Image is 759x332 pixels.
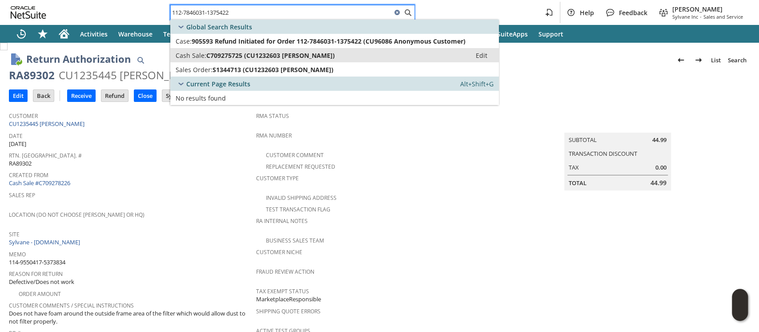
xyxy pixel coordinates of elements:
[492,25,533,43] a: SuiteApps
[170,91,499,105] a: No results found
[9,68,55,82] div: RA89302
[101,90,128,101] input: Refund
[162,90,218,101] input: Sync To Database
[672,13,698,20] span: Sylvane Inc
[569,150,637,158] a: Transaction Discount
[693,55,704,65] img: Next
[256,248,302,256] a: Customer Niche
[9,270,63,278] a: Reason For Return
[533,25,569,43] a: Support
[9,258,65,267] span: 114-9550417-5373834
[569,163,579,171] a: Tax
[9,231,20,238] a: Site
[9,159,32,168] span: RA89302
[9,132,23,140] a: Date
[256,112,289,120] a: RMA Status
[75,25,113,43] a: Activities
[564,118,671,133] caption: Summary
[170,62,499,77] a: Sales Order:S1344713 (CU1232603 [PERSON_NAME])Edit:
[170,48,499,62] a: Cash Sale:C709275725 (CU1232603 [PERSON_NAME])Edit:
[266,206,330,213] a: Test Transaction Flag
[266,151,324,159] a: Customer Comment
[186,80,250,88] span: Current Page Results
[9,238,82,246] a: Sylvane - [DOMAIN_NAME]
[176,94,226,102] span: No results found
[158,25,183,43] a: Tech
[37,28,48,39] svg: Shortcuts
[466,50,497,61] a: Edit:
[59,68,203,82] div: CU1235445 [PERSON_NAME]
[256,132,292,139] a: RMA Number
[651,178,667,187] span: 44.99
[206,51,335,60] span: C709275725 (CU1232603 [PERSON_NAME])
[724,53,750,67] a: Search
[256,174,299,182] a: Customer Type
[11,6,46,19] svg: logo
[9,152,82,159] a: Rtn. [GEOGRAPHIC_DATA]. #
[134,90,156,101] input: Close
[9,112,38,120] a: Customer
[163,30,177,38] span: Tech
[53,25,75,43] a: Home
[135,55,146,65] img: Quick Find
[192,37,466,45] span: 905593 Refund Initiated for Order 112-7846031-1375422 (CU96086 Anonymous Customer)
[9,309,252,326] span: Does not have foam around the outside frame area of the filter which would allow dust to not filt...
[9,179,70,187] a: Cash Sale #C709278226
[176,51,206,60] span: Cash Sale:
[9,120,87,128] a: CU1235445 [PERSON_NAME]
[19,290,61,298] a: Order Amount
[732,305,748,321] span: Oracle Guided Learning Widget. To move around, please hold and drag
[675,55,686,65] img: Previous
[703,13,743,20] span: Sales and Service
[700,13,702,20] span: -
[9,171,48,179] a: Created From
[59,28,69,39] svg: Home
[580,8,594,17] span: Help
[9,211,145,219] a: Location (Do Not Choose [PERSON_NAME] or HQ)
[80,30,108,38] span: Activities
[619,8,647,17] span: Feedback
[707,53,724,67] a: List
[33,90,54,101] input: Back
[256,295,321,304] span: MarketplaceResponsible
[266,194,337,202] a: Invalid Shipping Address
[9,278,74,286] span: Defective/Does not work
[113,25,158,43] a: Warehouse
[16,28,27,39] svg: Recent Records
[213,65,333,74] span: S1344713 (CU1232603 [PERSON_NAME])
[171,7,392,18] input: Search
[118,30,153,38] span: Warehouse
[256,308,321,315] a: Shipping Quote Errors
[732,289,748,321] iframe: Click here to launch Oracle Guided Learning Help Panel
[11,25,32,43] a: Recent Records
[256,268,314,275] a: Fraud Review Action
[68,90,95,101] input: Receive
[402,7,413,18] svg: Search
[266,163,335,170] a: Replacement Requested
[460,80,494,88] span: Alt+Shift+G
[569,136,597,144] a: Subtotal
[256,217,308,225] a: RA Internal Notes
[26,52,131,66] h1: Return Authorization
[9,251,26,258] a: Memo
[176,65,213,74] span: Sales Order:
[9,90,27,101] input: Edit
[32,25,53,43] div: Shortcuts
[9,302,134,309] a: Customer Comments / Special Instructions
[9,140,26,148] span: [DATE]
[9,191,35,199] a: Sales Rep
[497,30,528,38] span: SuiteApps
[655,163,667,172] span: 0.00
[652,136,667,144] span: 44.99
[569,179,586,187] a: Total
[176,37,192,45] span: Case:
[538,30,563,38] span: Support
[256,287,309,295] a: Tax Exempt Status
[672,5,743,13] span: [PERSON_NAME]
[266,237,324,244] a: Business Sales Team
[186,23,252,31] span: Global Search Results
[170,34,499,48] a: Case:905593 Refund Initiated for Order 112-7846031-1375422 (CU96086 Anonymous Customer)Edit:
